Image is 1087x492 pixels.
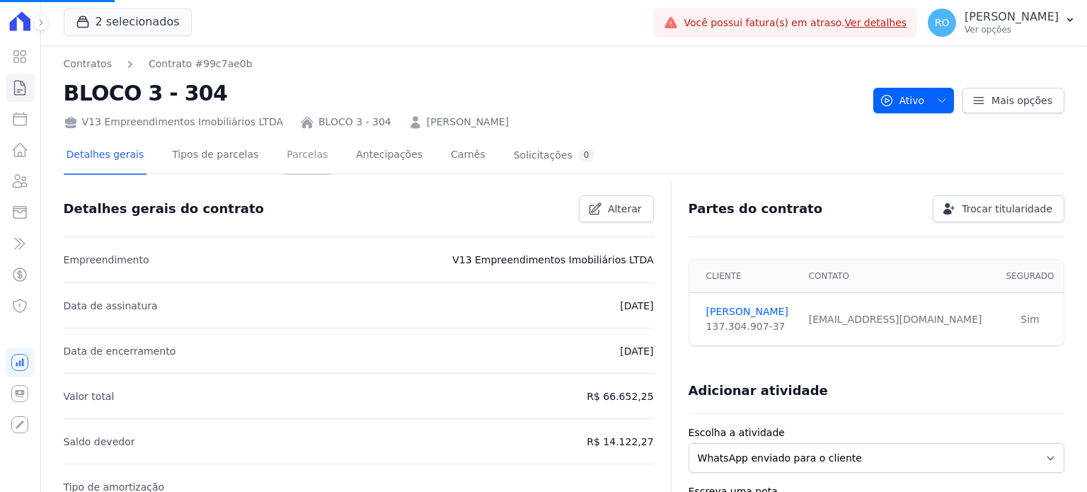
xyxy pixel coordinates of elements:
a: Carnês [448,137,488,175]
th: Segurado [996,260,1064,293]
div: 0 [578,149,595,162]
h3: Adicionar atividade [689,382,828,399]
p: Ver opções [965,24,1059,35]
a: Parcelas [284,137,330,175]
button: 2 selecionados [64,8,192,35]
a: Contrato #99c7ae0b [149,57,253,71]
a: Trocar titularidade [933,195,1064,222]
p: R$ 14.122,27 [587,433,653,450]
span: RO [935,18,950,28]
h2: BLOCO 3 - 304 [64,77,862,109]
button: Ativo [873,88,955,113]
nav: Breadcrumb [64,57,862,71]
th: Contato [800,260,996,293]
h3: Detalhes gerais do contrato [64,200,264,217]
a: Ver detalhes [845,17,907,28]
p: Empreendimento [64,251,149,268]
div: V13 Empreendimentos Imobiliários LTDA [64,115,283,130]
p: Data de encerramento [64,343,176,360]
h3: Partes do contrato [689,200,823,217]
th: Cliente [689,260,800,293]
a: Contratos [64,57,112,71]
label: Escolha a atividade [689,425,1064,440]
a: [PERSON_NAME] [427,115,509,130]
a: Mais opções [962,88,1064,113]
a: Solicitações0 [511,137,598,175]
p: R$ 66.652,25 [587,388,653,405]
span: Alterar [608,202,642,216]
button: RO [PERSON_NAME] Ver opções [916,3,1087,42]
p: Saldo devedor [64,433,135,450]
p: [DATE] [620,343,653,360]
div: [EMAIL_ADDRESS][DOMAIN_NAME] [809,312,988,327]
div: Solicitações [514,149,595,162]
td: Sim [996,293,1064,346]
p: Valor total [64,388,115,405]
a: BLOCO 3 - 304 [318,115,391,130]
nav: Breadcrumb [64,57,253,71]
a: Alterar [579,195,654,222]
p: [PERSON_NAME] [965,10,1059,24]
a: Tipos de parcelas [169,137,261,175]
a: Antecipações [353,137,425,175]
span: Você possui fatura(s) em atraso. [684,16,907,30]
p: Data de assinatura [64,297,158,314]
span: Mais opções [991,93,1052,108]
span: Ativo [880,88,925,113]
p: V13 Empreendimentos Imobiliários LTDA [452,251,653,268]
div: 137.304.907-37 [706,319,792,334]
a: Detalhes gerais [64,137,147,175]
span: Trocar titularidade [962,202,1052,216]
a: [PERSON_NAME] [706,304,792,319]
p: [DATE] [620,297,653,314]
